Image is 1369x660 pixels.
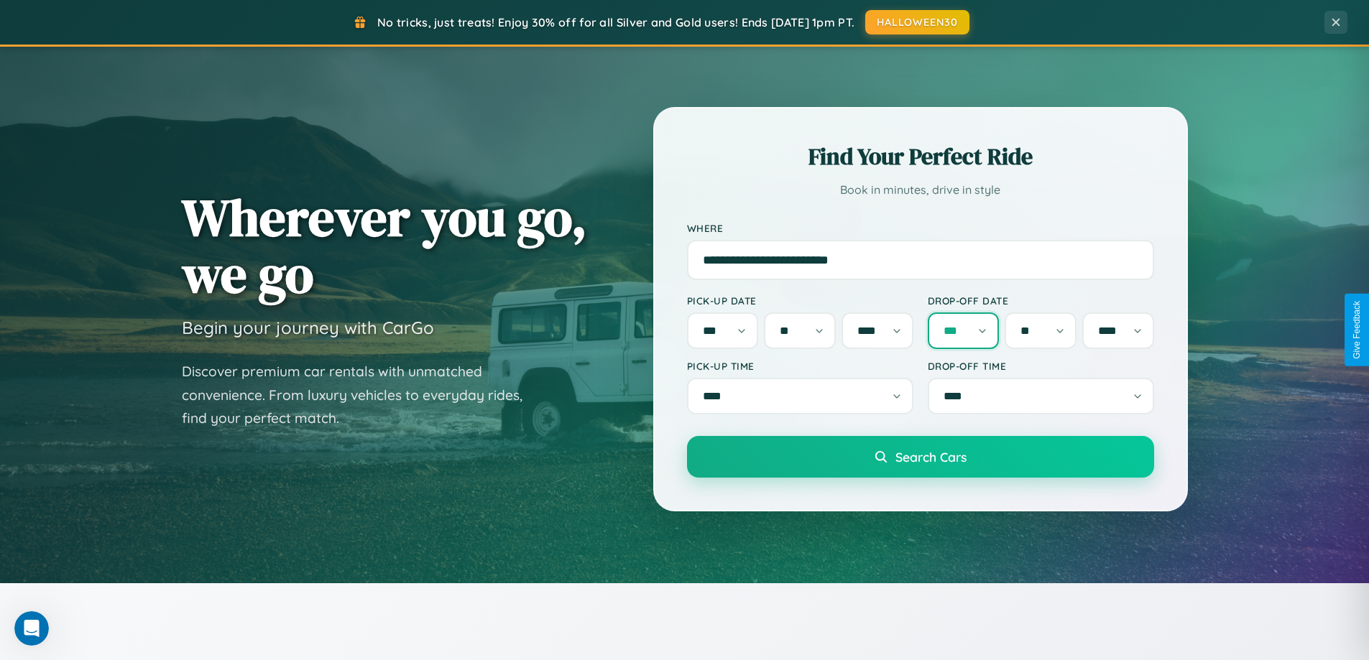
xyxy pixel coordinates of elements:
label: Where [687,222,1154,234]
h2: Find Your Perfect Ride [687,141,1154,172]
p: Discover premium car rentals with unmatched convenience. From luxury vehicles to everyday rides, ... [182,360,541,430]
label: Drop-off Date [928,294,1154,307]
h3: Begin your journey with CarGo [182,317,434,338]
label: Drop-off Time [928,360,1154,372]
label: Pick-up Time [687,360,913,372]
button: Search Cars [687,436,1154,478]
button: HALLOWEEN30 [865,10,969,34]
span: No tricks, just treats! Enjoy 30% off for all Silver and Gold users! Ends [DATE] 1pm PT. [377,15,854,29]
h1: Wherever you go, we go [182,189,587,302]
p: Book in minutes, drive in style [687,180,1154,200]
div: Give Feedback [1352,301,1362,359]
label: Pick-up Date [687,294,913,307]
iframe: Intercom live chat [14,611,49,646]
span: Search Cars [895,449,967,465]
